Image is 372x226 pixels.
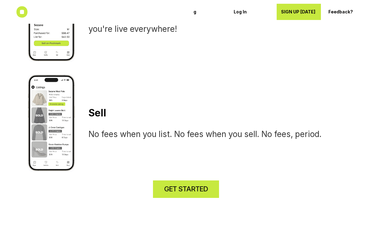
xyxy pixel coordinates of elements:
a: Blog [182,4,226,20]
p: SIGN UP [DATE] [281,9,317,15]
h4: GET STARTED [164,184,208,194]
a: Log In [229,4,274,20]
h3: Sell [88,107,334,119]
a: GET STARTED [153,180,219,198]
p: Log In [234,9,269,15]
p: Blog [186,9,222,15]
a: Feedback? [324,4,368,20]
h3: Choose what to sell, where, and for how much. One click, and you're live everywhere! [88,14,334,34]
h3: No fees when you list. No fees when you sell. No fees, period. [88,129,334,139]
a: SIGN UP [DATE] [277,4,321,20]
p: Feedback? [328,9,364,15]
